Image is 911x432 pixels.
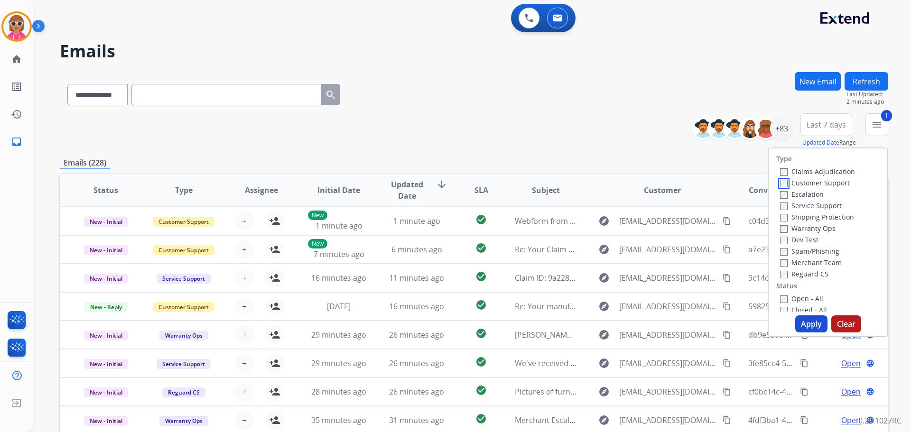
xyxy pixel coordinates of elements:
[515,358,666,368] span: We've received your message 💌 -4299595
[515,415,703,425] span: Merchant Escalation Notification for Request 659537
[800,387,809,396] mat-icon: content_copy
[311,330,366,340] span: 29 minutes ago
[846,91,888,98] span: Last Updated:
[598,358,610,369] mat-icon: explore
[269,414,280,426] mat-icon: person_add
[598,244,610,255] mat-icon: explore
[325,89,336,101] mat-icon: search
[795,72,841,91] button: New Email
[619,301,717,312] span: [EMAIL_ADDRESS][DOMAIN_NAME]
[235,354,254,373] button: +
[242,414,246,426] span: +
[780,248,788,256] input: Spam/Phishing
[391,244,442,255] span: 6 minutes ago
[84,331,128,340] span: New - Initial
[748,273,892,283] span: 9c14cfe0-ebcf-4194-94d7-0e6294ddbe72
[317,184,360,196] span: Initial Date
[598,215,610,227] mat-icon: explore
[780,269,828,278] label: Reguard CS
[84,302,128,312] span: New - Reply
[780,201,842,210] label: Service Support
[780,168,788,176] input: Claims Adjudication
[242,215,246,227] span: +
[159,331,208,340] span: Warranty Ops
[308,211,327,220] p: New
[748,301,893,312] span: 598259d7-2794-41cd-a001-c4f3d74e7d7a
[389,273,444,283] span: 11 minutes ago
[235,411,254,430] button: +
[235,211,254,230] button: +
[389,415,444,425] span: 31 minutes ago
[242,301,246,312] span: +
[866,387,874,396] mat-icon: language
[235,325,254,344] button: +
[723,217,731,225] mat-icon: content_copy
[780,224,836,233] label: Warranty Ops
[153,217,214,227] span: Customer Support
[780,225,788,233] input: Warranty Ops
[780,202,788,210] input: Service Support
[780,259,788,267] input: Merchant Team
[386,179,429,202] span: Updated Date
[800,113,852,136] button: Last 7 days
[515,330,621,340] span: [PERSON_NAME]/367G249409
[780,191,788,199] input: Escalation
[846,98,888,106] span: 2 minutes ago
[780,214,788,221] input: Shipping Protection
[802,139,839,147] button: Updated Date
[157,274,211,284] span: Service Support
[84,416,128,426] span: New - Initial
[475,356,487,368] mat-icon: check_circle
[269,301,280,312] mat-icon: person_add
[515,301,701,312] span: Re: Your manufacturer's warranty may still be active
[11,136,22,147] mat-icon: inbox
[841,386,861,397] span: Open
[389,358,444,368] span: 26 minutes ago
[619,329,717,340] span: [EMAIL_ADDRESS][DOMAIN_NAME]
[802,138,856,147] span: Range
[748,244,895,255] span: a7e2320e-ce18-4dce-ad1d-826193cdbe32
[175,184,193,196] span: Type
[780,235,818,244] label: Dev Test
[780,237,788,244] input: Dev Test
[780,180,788,187] input: Customer Support
[770,117,793,140] div: +83
[242,272,246,284] span: +
[780,258,842,267] label: Merchant Team
[3,13,30,40] img: avatar
[598,386,610,397] mat-icon: explore
[619,272,717,284] span: [EMAIL_ADDRESS][DOMAIN_NAME]
[475,299,487,311] mat-icon: check_circle
[866,359,874,368] mat-icon: language
[619,386,717,397] span: [EMAIL_ADDRESS][DOMAIN_NAME]
[619,358,717,369] span: [EMAIL_ADDRESS][DOMAIN_NAME]
[162,387,205,397] span: Reguard CS
[153,302,214,312] span: Customer Support
[841,358,861,369] span: Open
[780,178,850,187] label: Customer Support
[11,54,22,65] mat-icon: home
[723,245,731,254] mat-icon: content_copy
[598,414,610,426] mat-icon: explore
[311,386,366,397] span: 28 minutes ago
[780,294,823,303] label: Open - All
[515,216,730,226] span: Webform from [EMAIL_ADDRESS][DOMAIN_NAME] on [DATE]
[845,72,888,91] button: Refresh
[515,244,610,255] span: Re: Your Claim with Extend
[723,274,731,282] mat-icon: content_copy
[800,416,809,424] mat-icon: content_copy
[748,330,893,340] span: db9e5568-c936-470e-82c2-ad9463137bef
[393,216,440,226] span: 1 minute ago
[619,244,717,255] span: [EMAIL_ADDRESS][DOMAIN_NAME]
[11,109,22,120] mat-icon: history
[269,358,280,369] mat-icon: person_add
[60,42,888,61] h2: Emails
[436,179,447,190] mat-icon: arrow_downward
[60,157,110,169] p: Emails (228)
[795,315,827,332] button: Apply
[749,184,809,196] span: Conversation ID
[474,184,488,196] span: SLA
[311,415,366,425] span: 35 minutes ago
[748,386,888,397] span: cf0bc14c-4939-4f95-9226-7c15d2750f75
[389,301,444,312] span: 16 minutes ago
